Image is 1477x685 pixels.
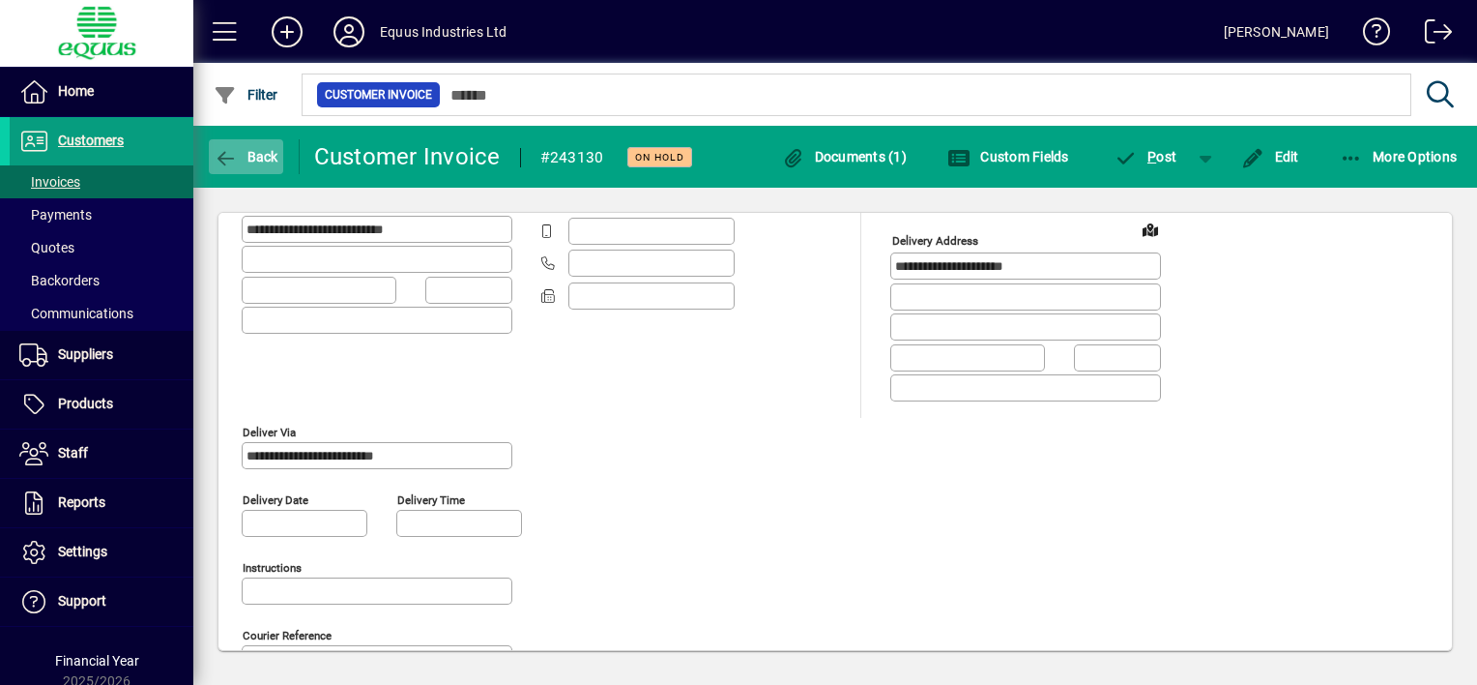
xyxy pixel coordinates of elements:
a: Backorders [10,264,193,297]
a: Reports [10,479,193,527]
span: Back [214,149,278,164]
span: Reports [58,494,105,510]
span: Communications [19,306,133,321]
mat-label: Delivery date [243,492,308,506]
span: Documents (1) [781,149,907,164]
span: P [1147,149,1156,164]
app-page-header-button: Back [193,139,300,174]
span: Invoices [19,174,80,190]
span: Edit [1241,149,1299,164]
button: Back [209,139,283,174]
span: ost [1115,149,1177,164]
a: Products [10,380,193,429]
button: Custom Fields [942,139,1074,174]
button: More Options [1335,139,1463,174]
a: Settings [10,528,193,577]
button: Profile [318,15,380,49]
a: Logout [1410,4,1453,67]
span: Custom Fields [947,149,1069,164]
span: On hold [635,151,684,164]
span: Financial Year [55,653,139,669]
a: Knowledge Base [1348,4,1391,67]
div: [PERSON_NAME] [1224,16,1329,47]
mat-label: Deliver via [243,425,296,438]
div: #243130 [540,142,604,173]
span: Settings [58,544,107,559]
a: Staff [10,430,193,478]
span: Filter [214,87,278,103]
span: More Options [1340,149,1458,164]
button: Edit [1236,139,1304,174]
button: Add [256,15,318,49]
a: Quotes [10,231,193,264]
button: Documents (1) [776,139,912,174]
a: Support [10,578,193,626]
span: Payments [19,207,92,223]
a: Communications [10,297,193,330]
span: Products [58,396,113,411]
span: Customers [58,133,124,148]
span: Customer Invoice [325,85,432,104]
span: Home [58,83,94,99]
div: Equus Industries Ltd [380,16,507,47]
button: Post [1105,139,1187,174]
a: Payments [10,198,193,231]
mat-label: Instructions [243,560,302,574]
button: Filter [209,77,283,112]
span: Quotes [19,240,74,255]
a: View on map [1135,214,1166,245]
div: Customer Invoice [314,141,501,172]
span: Backorders [19,273,100,288]
mat-label: Courier Reference [243,628,332,641]
span: Suppliers [58,346,113,362]
span: Support [58,593,106,609]
mat-label: Delivery time [397,492,465,506]
a: Home [10,68,193,116]
a: Suppliers [10,331,193,379]
span: Staff [58,445,88,461]
a: Invoices [10,165,193,198]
